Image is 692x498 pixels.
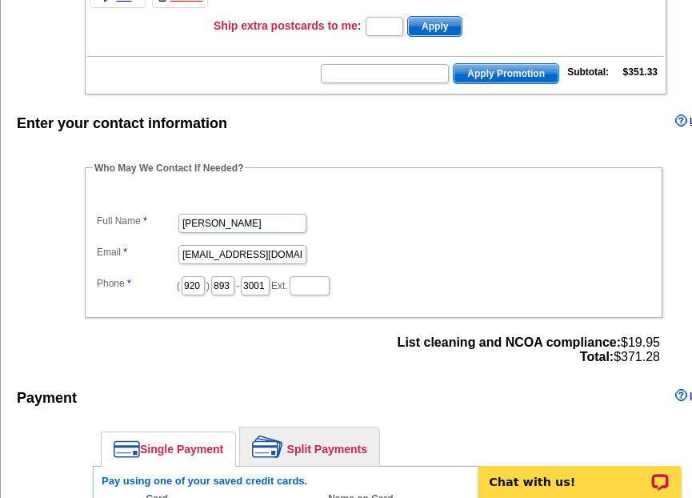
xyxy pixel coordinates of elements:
strong: Total: [580,350,614,363]
strong: List cleaning and NCOA compliance: [398,335,621,349]
strong: $351.33 [623,66,658,78]
legend: Who May We Contact If Needed? [93,161,245,175]
span: Apply [408,17,462,36]
dd: ( ) - Ext. [93,272,654,297]
iframe: LiveChat chat widget [467,448,692,498]
label: Phone [97,276,177,291]
span: $19.95 $371.28 [398,335,660,364]
div: Payment [17,388,77,409]
h3: Ship extra postcards to me: [214,18,361,33]
button: Apply Promotion [453,63,559,84]
label: Full Name [97,214,177,228]
span: Apply Promotion [454,64,558,83]
strong: Subtotal: [567,66,609,78]
label: Email [97,245,177,259]
img: split-payment.png [252,436,283,458]
a: Single Payment [102,432,235,466]
div: Enter your contact information [17,113,227,135]
a: Split Payments [240,428,379,466]
img: single-payment.png [114,440,140,458]
h6: Pay using one of your saved credit cards. [102,475,648,488]
button: Apply [407,16,462,37]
